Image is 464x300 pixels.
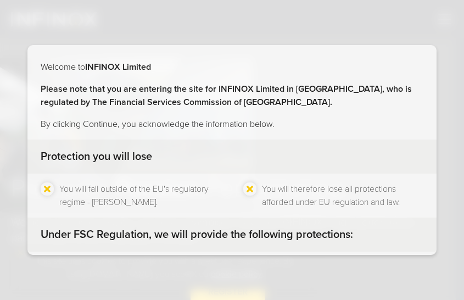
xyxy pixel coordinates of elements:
strong: Please note that you are entering the site for INFINOX Limited in [GEOGRAPHIC_DATA], who is regul... [41,84,412,108]
strong: Under FSC Regulation, we will provide the following protections: [41,228,353,241]
strong: Protection you will lose [41,150,152,163]
strong: INFINOX Limited [85,62,151,73]
p: By clicking Continue, you acknowledge the information below. [41,118,423,131]
li: You will therefore lose all protections afforded under EU regulation and law. [262,182,423,209]
p: Welcome to [41,60,423,74]
li: You will fall outside of the EU's regulatory regime - [PERSON_NAME]. [59,182,221,209]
